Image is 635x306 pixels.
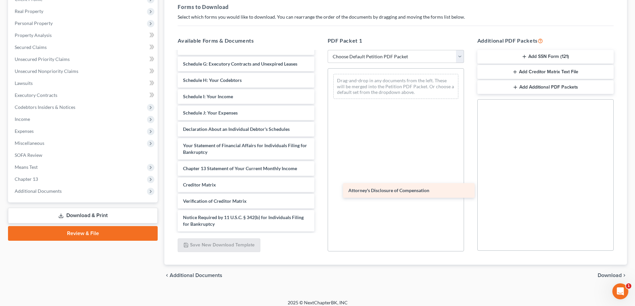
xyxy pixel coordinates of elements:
span: Chapter 13 Statement of Your Current Monthly Income [183,165,297,171]
span: Schedule E/F: Creditors Who Have Unsecured Claims [183,45,293,50]
span: Personal Property [15,20,53,26]
span: Unsecured Priority Claims [15,56,70,62]
a: Unsecured Nonpriority Claims [9,65,158,77]
span: Download [598,273,622,278]
span: Lawsuits [15,80,33,86]
span: SOFA Review [15,152,42,158]
button: Add Additional PDF Packets [477,80,614,94]
i: chevron_right [622,273,627,278]
h5: Available Forms & Documents [178,37,314,45]
i: chevron_left [164,273,170,278]
a: Executory Contracts [9,89,158,101]
a: SOFA Review [9,149,158,161]
span: Additional Documents [170,273,222,278]
span: Income [15,116,30,122]
span: Schedule G: Executory Contracts and Unexpired Leases [183,61,297,67]
button: Download chevron_right [598,273,627,278]
span: Property Analysis [15,32,52,38]
span: Chapter 13 [15,176,38,182]
span: Schedule I: Your Income [183,94,233,99]
a: Lawsuits [9,77,158,89]
span: Real Property [15,8,43,14]
a: Unsecured Priority Claims [9,53,158,65]
span: Means Test [15,164,38,170]
a: Property Analysis [9,29,158,41]
button: Save New Download Template [178,238,260,252]
span: Executory Contracts [15,92,57,98]
h5: PDF Packet 1 [328,37,464,45]
span: Expenses [15,128,34,134]
h5: Additional PDF Packets [477,37,614,45]
h5: Forms to Download [178,3,614,11]
button: Add SSN Form (121) [477,50,614,64]
span: Secured Claims [15,44,47,50]
span: Declaration About an Individual Debtor's Schedules [183,126,290,132]
a: Download & Print [8,208,158,223]
iframe: Intercom live chat [612,283,628,299]
p: Select which forms you would like to download. You can rearrange the order of the documents by dr... [178,14,614,20]
span: Attorney's Disclosure of Compensation [348,187,429,193]
div: Drag-and-drop in any documents from the left. These will be merged into the Petition PDF Packet. ... [333,74,458,99]
span: Notice Required by 11 U.S.C. § 342(b) for Individuals Filing for Bankruptcy [183,214,304,227]
span: Additional Documents [15,188,62,194]
span: Schedule J: Your Expenses [183,110,238,116]
span: Miscellaneous [15,140,44,146]
span: Verification of Creditor Matrix [183,198,247,204]
span: Your Statement of Financial Affairs for Individuals Filing for Bankruptcy [183,143,307,155]
span: Creditor Matrix [183,182,216,187]
a: Review & File [8,226,158,241]
span: Unsecured Nonpriority Claims [15,68,78,74]
span: Schedule H: Your Codebtors [183,77,242,83]
span: Codebtors Insiders & Notices [15,104,75,110]
span: 1 [626,283,631,289]
a: Secured Claims [9,41,158,53]
a: chevron_left Additional Documents [164,273,222,278]
button: Add Creditor Matrix Text File [477,65,614,79]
